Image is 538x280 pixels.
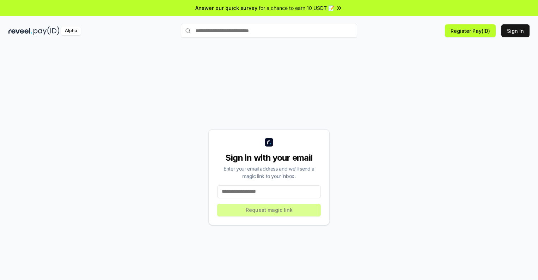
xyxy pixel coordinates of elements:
span: Answer our quick survey [195,4,257,12]
button: Register Pay(ID) [445,24,496,37]
div: Alpha [61,26,81,35]
img: logo_small [265,138,273,147]
button: Sign In [501,24,530,37]
img: pay_id [33,26,60,35]
span: for a chance to earn 10 USDT 📝 [259,4,334,12]
div: Sign in with your email [217,152,321,163]
img: reveel_dark [8,26,32,35]
div: Enter your email address and we’ll send a magic link to your inbox. [217,165,321,180]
